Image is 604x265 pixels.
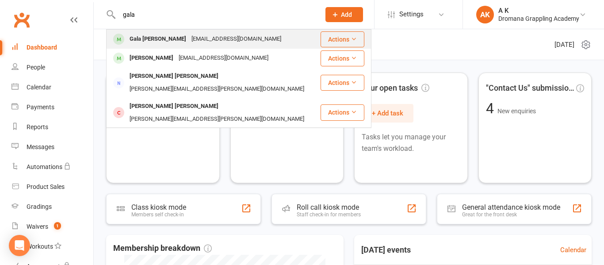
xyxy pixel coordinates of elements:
[462,211,560,218] div: Great for the front desk
[399,4,424,24] span: Settings
[11,157,93,177] a: Automations
[113,242,212,255] span: Membership breakdown
[362,131,460,154] p: Tasks let you manage your team's workload.
[131,211,186,218] div: Members self check-in
[131,203,186,211] div: Class kiosk mode
[11,58,93,77] a: People
[321,75,364,91] button: Actions
[11,197,93,217] a: Gradings
[27,163,62,170] div: Automations
[27,183,65,190] div: Product Sales
[11,117,93,137] a: Reports
[486,82,575,95] span: "Contact Us" submissions
[116,8,314,21] input: Search...
[354,242,418,258] h3: [DATE] events
[554,39,574,50] span: [DATE]
[11,217,93,237] a: Waivers 1
[11,38,93,58] a: Dashboard
[11,97,93,117] a: Payments
[321,50,364,66] button: Actions
[27,44,57,51] div: Dashboard
[476,6,494,23] div: AK
[27,223,48,230] div: Waivers
[127,70,221,83] div: [PERSON_NAME] [PERSON_NAME]
[321,104,364,120] button: Actions
[497,108,536,115] span: New enquiries
[11,177,93,197] a: Product Sales
[127,83,307,96] div: [PERSON_NAME][EMAIL_ADDRESS][PERSON_NAME][DOMAIN_NAME]
[176,52,271,65] div: [EMAIL_ADDRESS][DOMAIN_NAME]
[27,143,54,150] div: Messages
[27,84,51,91] div: Calendar
[27,104,54,111] div: Payments
[11,237,93,257] a: Workouts
[486,100,497,117] span: 4
[127,100,221,113] div: [PERSON_NAME] [PERSON_NAME]
[27,243,53,250] div: Workouts
[325,7,363,22] button: Add
[127,52,176,65] div: [PERSON_NAME]
[498,15,579,23] div: Dromana Grappling Academy
[127,33,189,46] div: Gala [PERSON_NAME]
[297,203,361,211] div: Roll call kiosk mode
[11,77,93,97] a: Calendar
[11,9,33,31] a: Clubworx
[362,82,429,95] span: Your open tasks
[297,211,361,218] div: Staff check-in for members
[498,7,579,15] div: A K
[54,222,61,230] span: 1
[11,137,93,157] a: Messages
[341,11,352,18] span: Add
[321,31,364,47] button: Actions
[560,245,586,255] a: Calendar
[189,33,284,46] div: [EMAIL_ADDRESS][DOMAIN_NAME]
[27,64,45,71] div: People
[462,203,560,211] div: General attendance kiosk mode
[9,235,30,256] div: Open Intercom Messenger
[27,123,48,131] div: Reports
[27,203,52,210] div: Gradings
[362,104,413,123] button: + Add task
[127,113,307,126] div: [PERSON_NAME][EMAIL_ADDRESS][PERSON_NAME][DOMAIN_NAME]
